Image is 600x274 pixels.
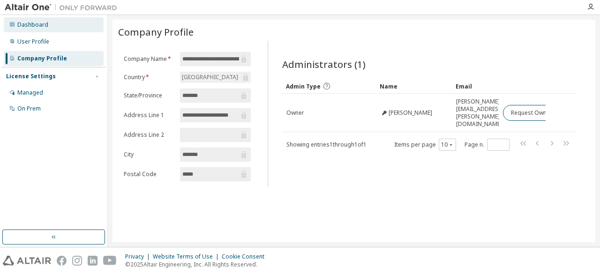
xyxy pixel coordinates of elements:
[124,111,174,119] label: Address Line 1
[5,3,122,12] img: Altair One
[222,253,270,260] div: Cookie Consent
[17,105,41,112] div: On Prem
[124,55,174,63] label: Company Name
[17,21,48,29] div: Dashboard
[103,256,117,266] img: youtube.svg
[124,74,174,81] label: Country
[380,79,449,94] div: Name
[124,131,174,139] label: Address Line 2
[282,58,366,71] span: Administrators (1)
[389,109,432,117] span: [PERSON_NAME]
[394,139,456,151] span: Items per page
[153,253,222,260] div: Website Terms of Use
[286,109,304,117] span: Owner
[180,72,250,83] div: [GEOGRAPHIC_DATA]
[286,82,321,90] span: Admin Type
[456,79,495,94] div: Email
[57,256,67,266] img: facebook.svg
[441,141,454,148] button: 10
[286,141,367,148] span: Showing entries 1 through 1 of 1
[503,105,582,121] button: Request Owner Change
[124,151,174,158] label: City
[124,92,174,99] label: State/Province
[17,55,67,62] div: Company Profile
[456,98,503,128] span: [PERSON_NAME][EMAIL_ADDRESS][PERSON_NAME][DOMAIN_NAME]
[88,256,97,266] img: linkedin.svg
[6,73,56,80] div: License Settings
[72,256,82,266] img: instagram.svg
[124,170,174,178] label: Postal Code
[465,139,510,151] span: Page n.
[3,256,51,266] img: altair_logo.svg
[125,253,153,260] div: Privacy
[17,89,43,96] div: Managed
[125,260,270,268] p: © 2025 Altair Engineering, Inc. All Rights Reserved.
[180,72,240,82] div: [GEOGRAPHIC_DATA]
[17,38,49,45] div: User Profile
[118,25,194,38] span: Company Profile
